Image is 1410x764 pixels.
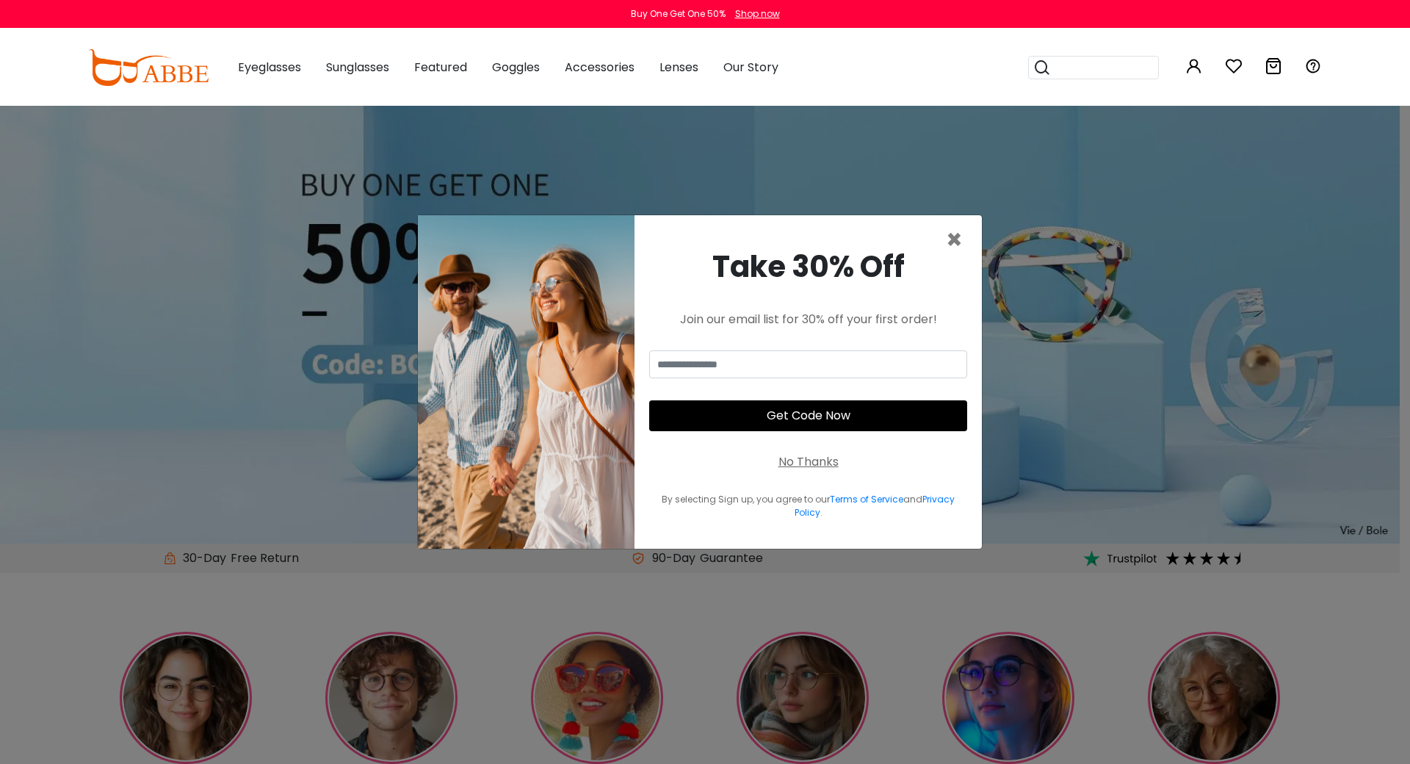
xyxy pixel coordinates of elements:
[238,59,301,76] span: Eyeglasses
[659,59,698,76] span: Lenses
[326,59,389,76] span: Sunglasses
[723,59,778,76] span: Our Story
[414,59,467,76] span: Featured
[735,7,780,21] div: Shop now
[649,400,967,431] button: Get Code Now
[946,227,963,253] button: Close
[88,49,209,86] img: abbeglasses.com
[492,59,540,76] span: Goggles
[649,245,967,289] div: Take 30% Off
[778,453,839,471] div: No Thanks
[830,493,903,505] a: Terms of Service
[565,59,634,76] span: Accessories
[631,7,726,21] div: Buy One Get One 50%
[795,493,955,519] a: Privacy Policy
[946,221,963,259] span: ×
[649,311,967,328] div: Join our email list for 30% off your first order!
[418,215,634,549] img: welcome
[649,493,967,519] div: By selecting Sign up, you agree to our and .
[728,7,780,20] a: Shop now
